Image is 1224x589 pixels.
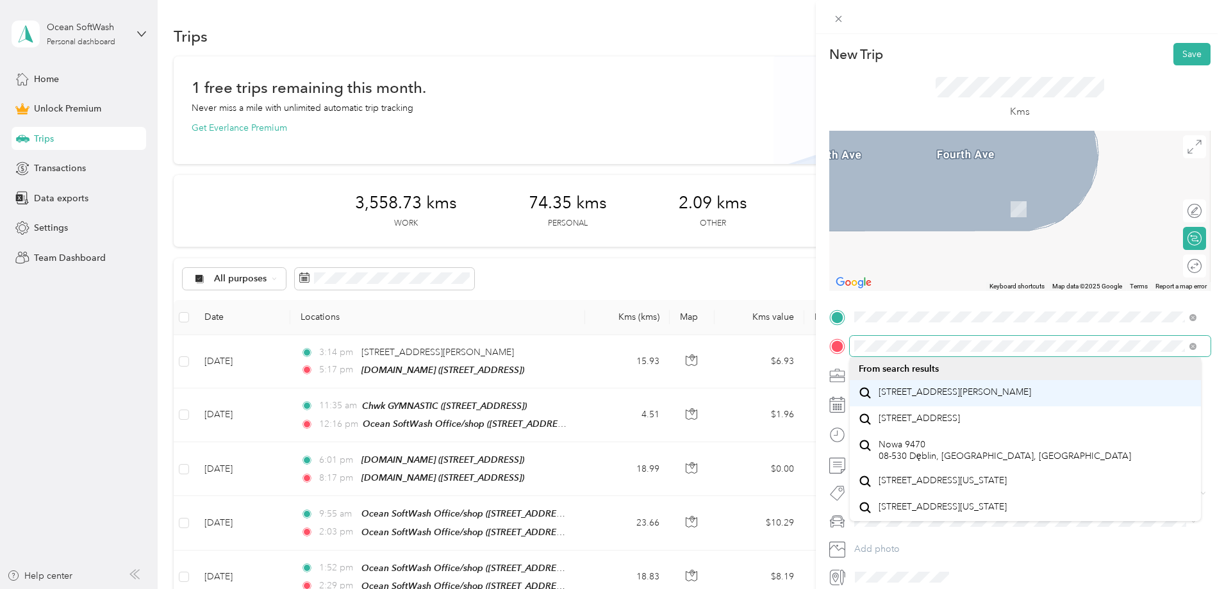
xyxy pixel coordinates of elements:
[879,413,960,424] span: [STREET_ADDRESS]
[1155,283,1207,290] a: Report a map error
[1173,43,1211,65] button: Save
[832,274,875,291] a: Open this area in Google Maps (opens a new window)
[1130,283,1148,290] a: Terms (opens in new tab)
[879,501,1007,513] span: [STREET_ADDRESS][US_STATE]
[1052,283,1122,290] span: Map data ©2025 Google
[989,282,1045,291] button: Keyboard shortcuts
[832,274,875,291] img: Google
[1152,517,1224,589] iframe: Everlance-gr Chat Button Frame
[879,386,1031,398] span: [STREET_ADDRESS][PERSON_NAME]
[850,540,1211,558] button: Add photo
[879,439,1131,461] span: Nowa 9470 08-530 Dęblin, [GEOGRAPHIC_DATA], [GEOGRAPHIC_DATA]
[1010,104,1030,120] p: Kms
[829,46,883,63] p: New Trip
[859,363,939,374] span: From search results
[879,475,1007,486] span: [STREET_ADDRESS][US_STATE]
